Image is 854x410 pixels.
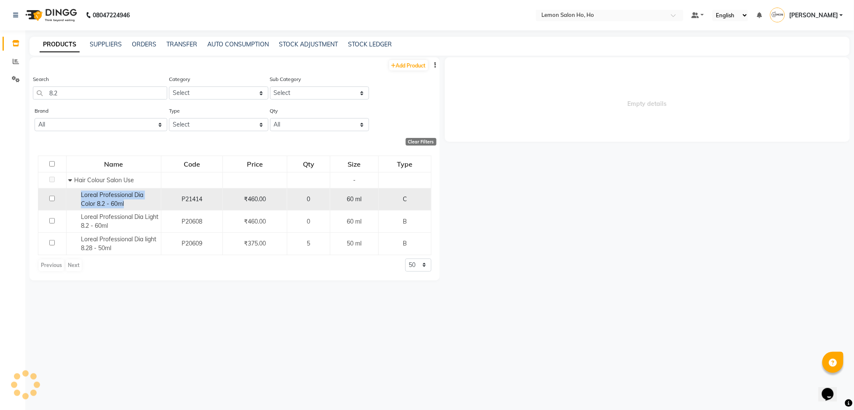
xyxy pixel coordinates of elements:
[35,107,48,115] label: Brand
[403,195,407,203] span: C
[81,191,143,208] span: Loreal Professional Dia Color 8.2 - 60ml
[223,156,286,172] div: Price
[770,8,785,22] img: Umang Satra
[93,3,130,27] b: 08047224946
[389,60,428,70] a: Add Product
[307,195,310,203] span: 0
[279,40,338,48] a: STOCK ADJUSTMENT
[169,76,190,83] label: Category
[270,76,301,83] label: Sub Category
[379,156,430,172] div: Type
[819,376,846,402] iframe: chat widget
[353,176,356,184] span: -
[40,37,80,52] a: PRODUCTS
[244,218,266,225] span: ₹460.00
[162,156,222,172] div: Code
[403,240,407,247] span: B
[244,240,266,247] span: ₹375.00
[307,240,310,247] span: 5
[347,195,362,203] span: 60 ml
[182,218,202,225] span: P20608
[445,57,850,142] span: Empty details
[21,3,79,27] img: logo
[270,107,278,115] label: Qty
[166,40,197,48] a: TRANSFER
[90,40,122,48] a: SUPPLIERS
[406,138,436,146] div: Clear Filters
[403,218,407,225] span: B
[132,40,156,48] a: ORDERS
[182,240,202,247] span: P20609
[68,176,74,184] span: Collapse Row
[81,235,156,252] span: Loreal Professional Dia light 8.28 - 50ml
[33,76,49,83] label: Search
[33,86,167,100] input: Search by product name or code
[347,240,362,247] span: 50 ml
[348,40,392,48] a: STOCK LEDGER
[182,195,202,203] span: P21414
[347,218,362,225] span: 60 ml
[244,195,266,203] span: ₹460.00
[169,107,180,115] label: Type
[81,213,158,229] span: Loreal Professional Dia Light 8.2 - 60ml
[288,156,329,172] div: Qty
[74,176,134,184] span: Hair Colour Salon Use
[67,156,161,172] div: Name
[331,156,378,172] div: Size
[789,11,838,20] span: [PERSON_NAME]
[307,218,310,225] span: 0
[207,40,269,48] a: AUTO CONSUMPTION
